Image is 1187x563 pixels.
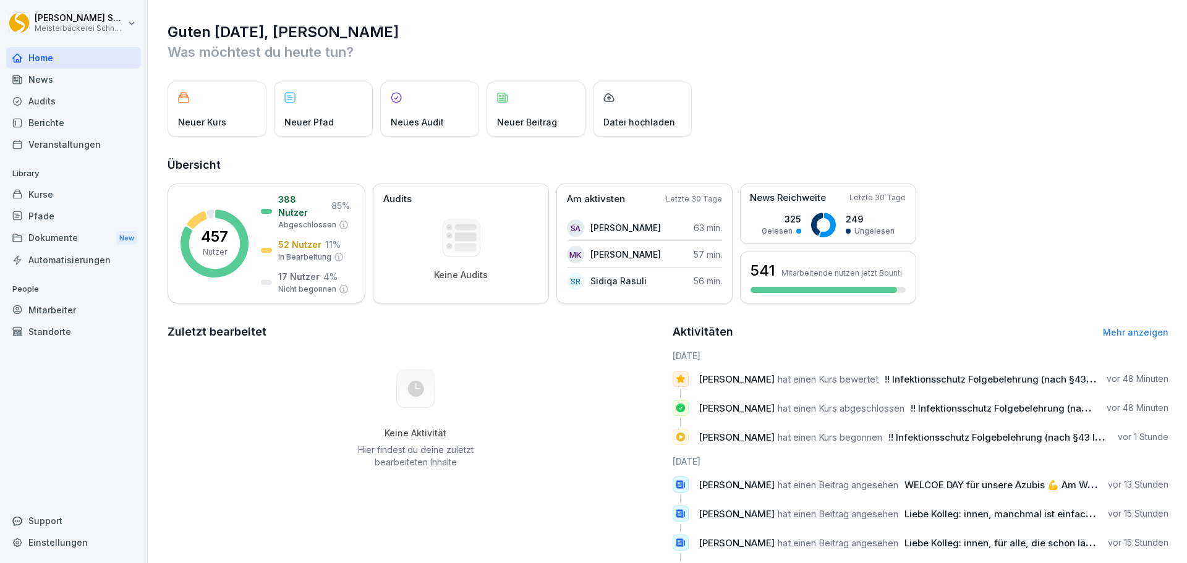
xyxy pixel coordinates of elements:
[35,13,125,23] p: [PERSON_NAME] Schneckenburger
[1103,327,1168,337] a: Mehr anzeigen
[6,205,141,227] a: Pfade
[1107,402,1168,414] p: vor 48 Minuten
[278,284,336,295] p: Nicht begonnen
[353,428,478,439] h5: Keine Aktivität
[699,508,775,520] span: [PERSON_NAME]
[854,226,895,237] p: Ungelesen
[353,444,478,468] p: Hier findest du deine zuletzt bearbeiteten Inhalte
[590,274,647,287] p: Sidiqa Rasuli
[750,191,826,205] p: News Reichweite
[673,349,1169,362] h6: [DATE]
[497,116,557,129] p: Neuer Beitrag
[1108,478,1168,491] p: vor 13 Stunden
[666,193,722,205] p: Letzte 30 Tage
[278,270,320,283] p: 17 Nutzer
[694,221,722,234] p: 63 min.
[673,455,1169,468] h6: [DATE]
[699,402,775,414] span: [PERSON_NAME]
[673,323,733,341] h2: Aktivitäten
[781,268,902,277] p: Mitarbeitende nutzen jetzt Bounti
[694,248,722,261] p: 57 min.
[168,323,664,341] h2: Zuletzt bearbeitet
[699,537,775,549] span: [PERSON_NAME]
[762,213,801,226] p: 325
[323,270,338,283] p: 4 %
[6,299,141,321] a: Mitarbeiter
[911,402,1138,414] span: !! Infektionsschutz Folgebelehrung (nach §43 IfSG)
[1118,431,1168,443] p: vor 1 Stunde
[116,231,137,245] div: New
[278,193,328,219] p: 388 Nutzer
[778,373,879,385] span: hat einen Kurs bewertet
[168,22,1168,42] h1: Guten [DATE], [PERSON_NAME]
[778,431,882,443] span: hat einen Kurs begonnen
[603,116,675,129] p: Datei hochladen
[1107,373,1168,385] p: vor 48 Minuten
[391,116,444,129] p: Neues Audit
[699,479,775,491] span: [PERSON_NAME]
[434,269,488,281] p: Keine Audits
[6,133,141,155] a: Veranstaltungen
[751,260,775,281] h3: 541
[778,537,898,549] span: hat einen Beitrag angesehen
[762,226,793,237] p: Gelesen
[203,247,227,258] p: Nutzer
[6,90,141,112] a: Audits
[284,116,334,129] p: Neuer Pfad
[567,192,625,206] p: Am aktivsten
[699,431,775,443] span: [PERSON_NAME]
[6,279,141,299] p: People
[6,69,141,90] a: News
[6,227,141,250] a: DokumenteNew
[778,402,904,414] span: hat einen Kurs abgeschlossen
[35,24,125,33] p: Meisterbäckerei Schneckenburger
[6,227,141,250] div: Dokumente
[6,47,141,69] a: Home
[6,321,141,342] a: Standorte
[6,249,141,271] a: Automatisierungen
[1108,536,1168,549] p: vor 15 Stunden
[567,273,584,290] div: SR
[590,248,661,261] p: [PERSON_NAME]
[278,252,331,263] p: In Bearbeitung
[6,164,141,184] p: Library
[694,274,722,287] p: 56 min.
[778,508,898,520] span: hat einen Beitrag angesehen
[178,116,226,129] p: Neuer Kurs
[278,219,336,231] p: Abgeschlossen
[278,238,321,251] p: 52 Nutzer
[846,213,895,226] p: 249
[567,246,584,263] div: MK
[6,531,141,553] a: Einstellungen
[6,510,141,531] div: Support
[778,479,898,491] span: hat einen Beitrag angesehen
[331,199,350,212] p: 85 %
[849,192,906,203] p: Letzte 30 Tage
[1108,507,1168,520] p: vor 15 Stunden
[6,112,141,133] a: Berichte
[885,373,1112,385] span: !! Infektionsschutz Folgebelehrung (nach §43 IfSG)
[6,184,141,205] a: Kurse
[590,221,661,234] p: [PERSON_NAME]
[383,192,412,206] p: Audits
[567,219,584,237] div: SA
[168,156,1168,174] h2: Übersicht
[699,373,775,385] span: [PERSON_NAME]
[201,229,228,244] p: 457
[168,42,1168,62] p: Was möchtest du heute tun?
[888,431,1115,443] span: !! Infektionsschutz Folgebelehrung (nach §43 IfSG)
[325,238,341,251] p: 11 %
